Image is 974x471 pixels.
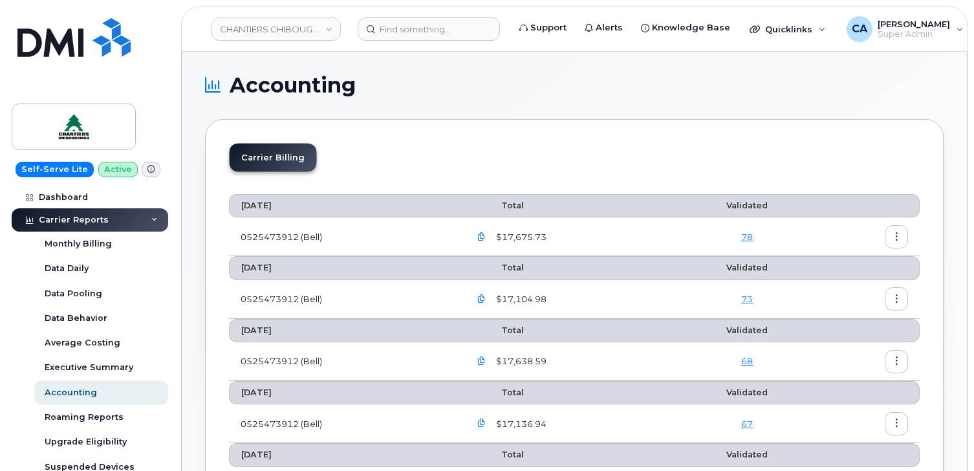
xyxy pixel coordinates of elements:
[229,342,459,381] td: 0525473912 (Bell)
[741,356,753,366] a: 68
[230,76,356,95] span: Accounting
[229,381,459,404] th: [DATE]
[493,355,547,367] span: $17,638.59
[229,217,459,256] td: 0525473912 (Bell)
[470,201,524,210] span: Total
[470,388,524,397] span: Total
[470,450,524,459] span: Total
[741,419,753,429] a: 67
[229,443,459,466] th: [DATE]
[676,381,818,404] th: Validated
[229,404,459,443] td: 0525473912 (Bell)
[229,280,459,319] td: 0525473912 (Bell)
[493,293,547,305] span: $17,104.98
[470,263,524,272] span: Total
[493,231,547,243] span: $17,675.73
[676,443,818,466] th: Validated
[676,256,818,279] th: Validated
[470,325,524,335] span: Total
[229,256,459,279] th: [DATE]
[676,319,818,342] th: Validated
[741,232,753,242] a: 78
[229,194,459,217] th: [DATE]
[676,194,818,217] th: Validated
[741,294,753,304] a: 73
[229,319,459,342] th: [DATE]
[493,418,547,430] span: $17,136.94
